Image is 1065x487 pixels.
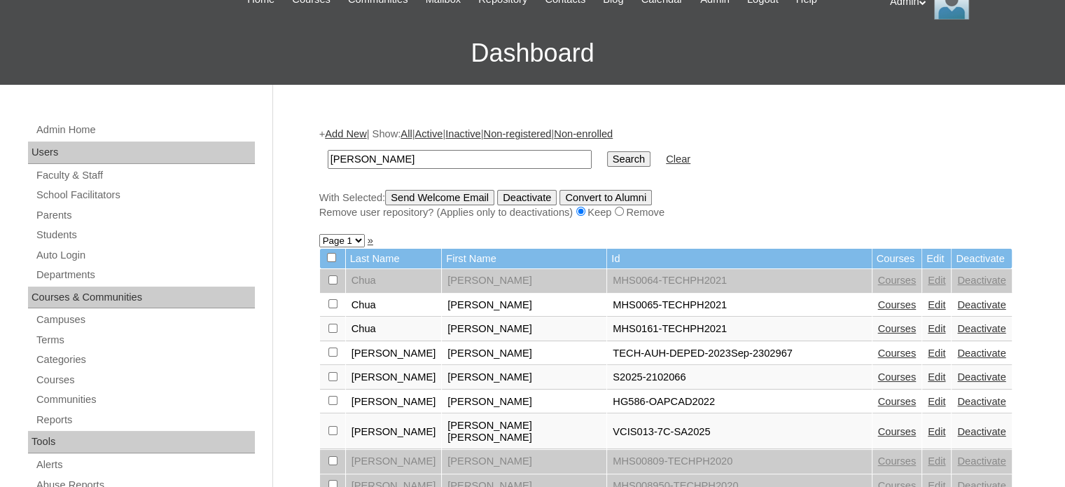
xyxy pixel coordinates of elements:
a: Courses [878,323,917,334]
td: MHS0064-TECHPH2021 [607,269,871,293]
a: Courses [878,371,917,383]
a: Communities [35,391,255,409]
a: Admin Home [35,121,255,139]
a: Alerts [35,456,255,474]
a: Non-enrolled [554,128,613,139]
a: » [368,235,373,246]
td: MHS0161-TECHPH2021 [607,317,871,341]
div: Users [28,142,255,164]
div: Remove user repository? (Applies only to deactivations) Keep Remove [319,205,1012,220]
td: [PERSON_NAME] [PERSON_NAME] [442,414,606,449]
td: Id [607,249,871,269]
a: Courses [878,455,917,467]
td: Chua [346,317,442,341]
a: Courses [878,348,917,359]
a: Clear [666,153,690,165]
a: Campuses [35,311,255,329]
td: HG586-OAPCAD2022 [607,390,871,414]
a: Edit [928,396,945,407]
a: Courses [878,275,917,286]
a: Deactivate [957,323,1005,334]
a: Add New [325,128,366,139]
div: Courses & Communities [28,287,255,309]
a: Edit [928,323,945,334]
td: [PERSON_NAME] [442,390,606,414]
a: Parents [35,207,255,224]
td: Deactivate [952,249,1011,269]
a: Deactivate [957,455,1005,467]
a: Edit [928,371,945,383]
a: Deactivate [957,275,1005,286]
td: Courses [872,249,922,269]
td: Last Name [346,249,442,269]
div: Tools [28,431,255,453]
td: S2025-2102066 [607,366,871,390]
input: Send Welcome Email [385,190,494,205]
td: [PERSON_NAME] [442,366,606,390]
td: [PERSON_NAME] [346,450,442,474]
a: Categories [35,351,255,369]
td: TECH-AUH-DEPED-2023Sep-2302967 [607,342,871,366]
a: Non-registered [483,128,551,139]
a: Active [415,128,443,139]
a: Auto Login [35,247,255,264]
td: [PERSON_NAME] [442,450,606,474]
a: Edit [928,426,945,437]
a: Departments [35,266,255,284]
td: MHS0065-TECHPH2021 [607,294,871,317]
td: [PERSON_NAME] [442,342,606,366]
a: Faculty & Staff [35,167,255,184]
a: Deactivate [957,426,1005,437]
td: [PERSON_NAME] [346,366,442,390]
td: Chua [346,269,442,293]
a: Deactivate [957,348,1005,359]
a: Students [35,226,255,244]
input: Search [328,150,592,169]
a: Deactivate [957,396,1005,407]
td: MHS00809-TECHPH2020 [607,450,871,474]
td: [PERSON_NAME] [346,342,442,366]
td: First Name [442,249,606,269]
a: Courses [878,426,917,437]
td: [PERSON_NAME] [442,317,606,341]
td: [PERSON_NAME] [346,390,442,414]
input: Convert to Alumni [559,190,652,205]
a: Courses [878,396,917,407]
input: Deactivate [497,190,557,205]
td: [PERSON_NAME] [442,269,606,293]
a: Courses [878,299,917,310]
td: [PERSON_NAME] [346,414,442,449]
td: [PERSON_NAME] [442,294,606,317]
a: Deactivate [957,371,1005,383]
a: School Facilitators [35,186,255,204]
td: VCIS013-7C-SA2025 [607,414,871,449]
a: Reports [35,411,255,429]
td: Edit [922,249,951,269]
a: Inactive [445,128,481,139]
td: Chua [346,294,442,317]
a: Edit [928,348,945,359]
a: Terms [35,331,255,349]
div: With Selected: [319,190,1012,220]
a: All [401,128,412,139]
a: Edit [928,299,945,310]
h3: Dashboard [7,22,1058,85]
a: Courses [35,371,255,389]
a: Edit [928,275,945,286]
div: + | Show: | | | | [319,127,1012,219]
a: Edit [928,455,945,467]
a: Deactivate [957,299,1005,310]
input: Search [607,151,650,167]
